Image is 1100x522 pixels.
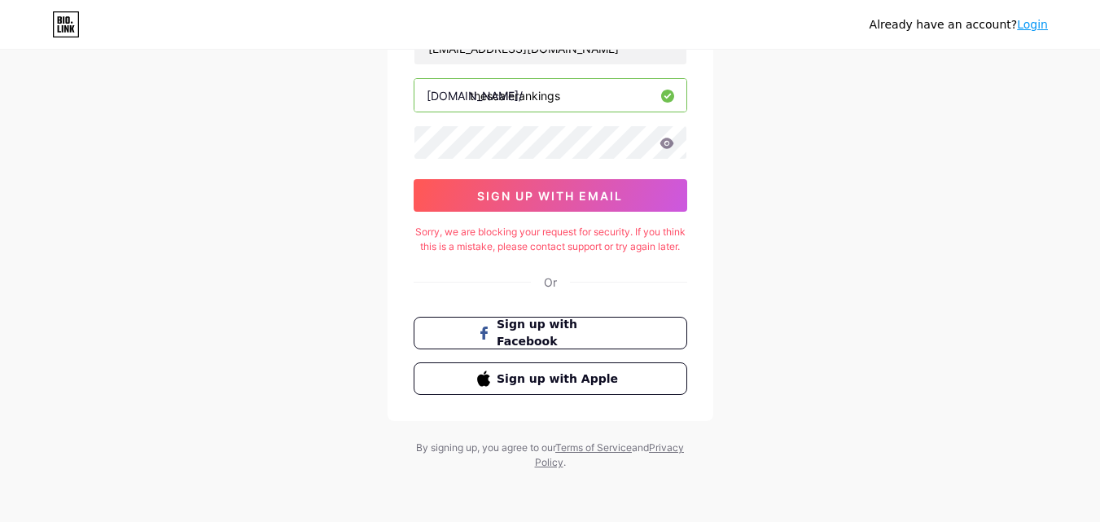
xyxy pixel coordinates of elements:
button: Sign up with Facebook [414,317,687,349]
div: [DOMAIN_NAME]/ [427,87,523,104]
input: username [414,79,686,112]
span: Sign up with Apple [497,371,623,388]
a: Terms of Service [555,441,632,454]
button: Sign up with Apple [414,362,687,395]
button: sign up with email [414,179,687,212]
a: Login [1017,18,1048,31]
div: By signing up, you agree to our and . [412,441,689,470]
div: Already have an account? [870,16,1048,33]
span: Sign up with Facebook [497,316,623,350]
div: Sorry, we are blocking your request for security. If you think this is a mistake, please contact ... [414,225,687,254]
span: sign up with email [477,189,623,203]
div: Or [544,274,557,291]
